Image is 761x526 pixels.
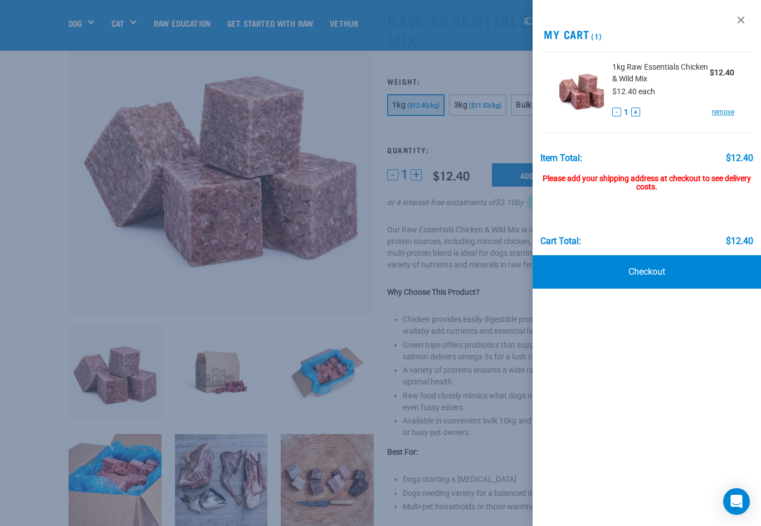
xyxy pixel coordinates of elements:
[726,153,753,163] div: $12.40
[723,488,750,515] div: Open Intercom Messenger
[612,87,655,96] span: $12.40 each
[559,61,604,119] img: Raw Essentials Chicken & Wild Mix
[612,61,710,85] span: 1kg Raw Essentials Chicken & Wild Mix
[533,255,761,289] a: Checkout
[712,107,734,117] a: remove
[540,153,582,163] div: Item Total:
[540,236,581,246] div: Cart total:
[710,68,734,77] strong: $12.40
[631,108,640,116] button: +
[726,236,753,246] div: $12.40
[533,28,761,41] h2: My Cart
[540,163,754,192] div: Please add your shipping address at checkout to see delivery costs.
[624,106,628,118] span: 1
[589,34,602,38] span: (1)
[612,108,621,116] button: -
